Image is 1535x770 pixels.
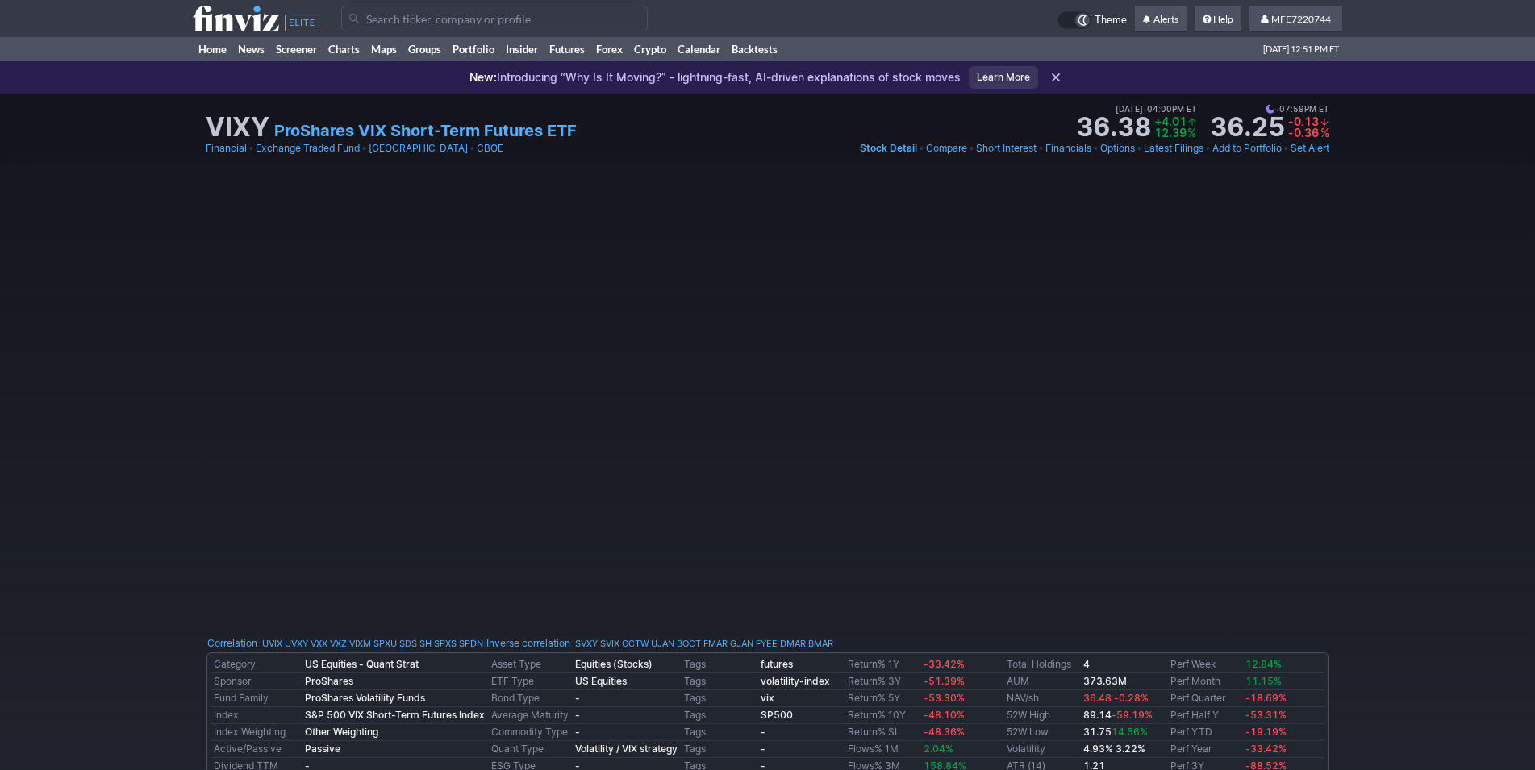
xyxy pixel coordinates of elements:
span: • [361,140,367,156]
td: Volatility [1003,741,1080,758]
a: Latest Filings [1144,140,1203,156]
a: OCTW [622,635,649,651]
td: Return% 3Y [845,673,920,690]
span: -19.19% [1245,726,1287,738]
td: Bond Type [488,690,572,707]
b: 31.75 [1083,726,1148,738]
a: SDS [399,635,417,651]
a: UJAN [651,635,674,651]
a: MFE7220744 [1249,6,1342,32]
b: 373.63M [1083,675,1127,687]
span: -0.13 [1288,114,1319,128]
a: Options [1100,140,1135,156]
span: [DATE] 12:51 PM ET [1263,37,1339,61]
a: UVXY [285,635,308,651]
td: Index [211,707,302,724]
a: VXZ [330,635,347,651]
a: Alerts [1135,6,1187,32]
a: Stock Detail [860,140,917,156]
span: • [1093,140,1099,156]
a: DMAR [780,635,806,651]
b: - [761,726,765,738]
td: Perf Year [1167,741,1242,758]
b: ProShares [305,675,353,687]
a: BOCT [677,635,701,651]
b: Volatility / VIX strategy [575,743,678,755]
td: Perf Month [1167,673,1242,690]
span: Theme [1095,11,1127,29]
a: Inverse correlation [486,637,570,649]
td: Flows% 1M [845,741,920,758]
td: Tags [681,707,757,724]
a: Backtests [726,37,783,61]
span: • [1205,140,1211,156]
span: 12.84% [1245,658,1282,670]
span: +4.01 [1154,114,1187,128]
span: -48.36% [924,726,965,738]
b: - [575,692,580,704]
span: • [919,140,924,156]
div: | : [483,635,833,651]
td: Return% 1Y [845,656,920,673]
b: ProShares Volatility Funds [305,692,425,704]
b: Passive [305,743,340,755]
a: Add to Portfolio [1212,140,1282,156]
b: US Equities [575,675,627,687]
span: -33.42% [1245,743,1287,755]
b: vix [761,692,774,704]
td: Total Holdings [1003,656,1080,673]
td: Active/Passive [211,741,302,758]
td: Tags [681,724,757,741]
span: -53.31% [1245,709,1287,721]
p: Introducing “Why Is It Moving?” - lightning-fast, AI-driven explanations of stock moves [469,69,961,85]
td: Fund Family [211,690,302,707]
a: Futures [544,37,590,61]
a: SPDN [459,635,483,651]
span: -0.36 [1288,126,1319,139]
td: AUM [1003,673,1080,690]
span: New: [469,70,497,84]
span: % [1187,126,1196,139]
td: Commodity Type [488,724,572,741]
a: Forex [590,37,628,61]
td: Perf Week [1167,656,1242,673]
span: -51.39% [924,675,965,687]
span: • [1275,102,1279,116]
td: Sponsor [211,673,302,690]
a: Exchange Traded Fund [256,140,360,156]
a: SVXY [575,635,598,651]
span: 12.39 [1154,126,1187,139]
span: Latest Filings [1144,142,1203,154]
a: Correlation [207,637,257,649]
a: FYEE [756,635,778,651]
span: • [248,140,254,156]
a: Set Alert [1291,140,1329,156]
a: Learn More [969,66,1038,89]
span: • [969,140,974,156]
a: volatility-index [761,675,830,687]
b: S&P 500 VIX Short-Term Futures Index [305,709,485,721]
td: Category [211,656,302,673]
span: MFE7220744 [1271,13,1331,25]
a: CBOE [477,140,503,156]
strong: 36.38 [1076,114,1151,140]
span: • [1283,140,1289,156]
a: BMAR [808,635,833,651]
td: NAV/sh [1003,690,1080,707]
span: 14.56% [1112,726,1148,738]
a: futures [761,658,793,670]
span: -59.19% [1112,709,1153,721]
a: [GEOGRAPHIC_DATA] [369,140,468,156]
a: UVIX [262,635,282,651]
td: Tags [681,656,757,673]
td: Quant Type [488,741,572,758]
strong: 36.25 [1210,114,1285,140]
h1: VIXY [206,114,269,140]
span: 36.48 [1083,692,1112,704]
a: Home [193,37,232,61]
a: SPXS [434,635,457,651]
td: Tags [681,673,757,690]
span: • [1143,102,1147,116]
